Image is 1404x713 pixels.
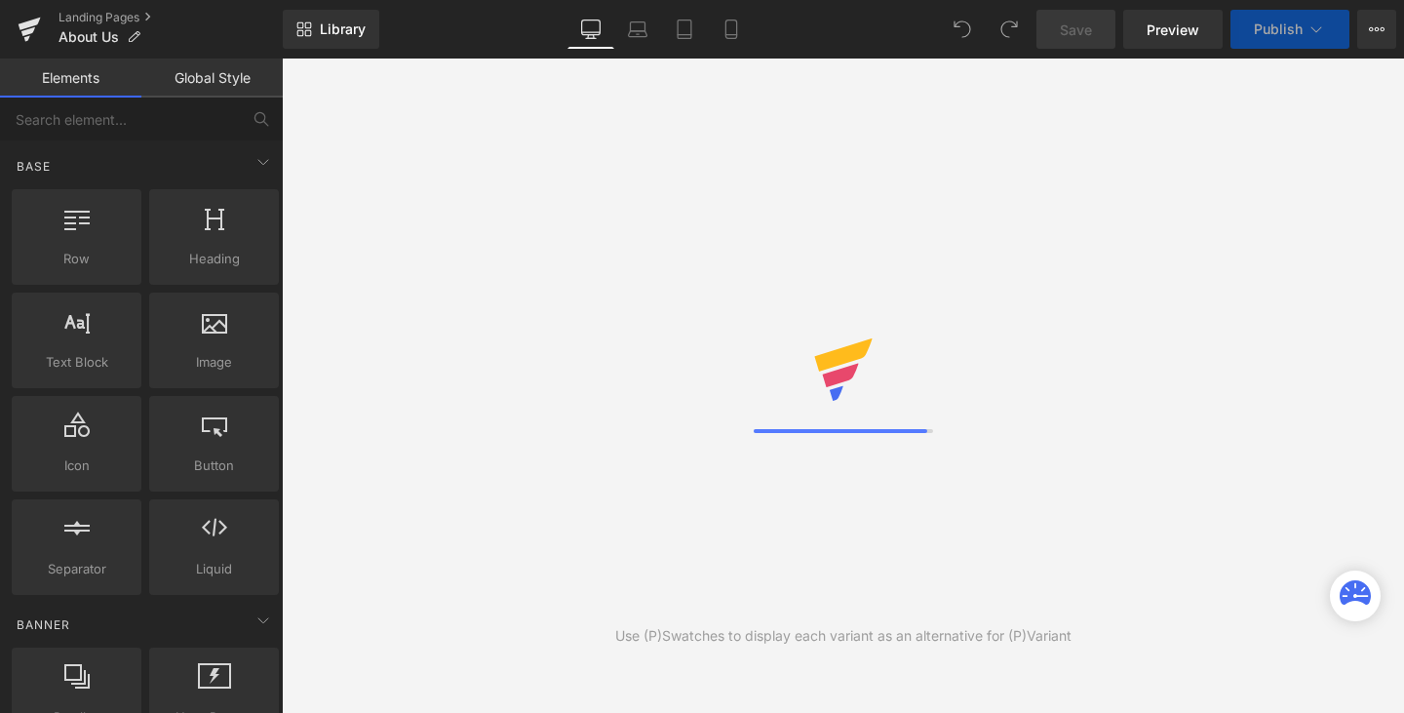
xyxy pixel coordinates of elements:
[1357,10,1396,49] button: More
[15,615,72,634] span: Banner
[283,10,379,49] a: New Library
[141,59,283,98] a: Global Style
[18,352,136,373] span: Text Block
[615,625,1072,647] div: Use (P)Swatches to display each variant as an alternative for (P)Variant
[15,157,53,176] span: Base
[1230,10,1349,49] button: Publish
[614,10,661,49] a: Laptop
[943,10,982,49] button: Undo
[320,20,366,38] span: Library
[18,456,136,476] span: Icon
[58,29,119,45] span: About Us
[1123,10,1223,49] a: Preview
[58,10,283,25] a: Landing Pages
[708,10,755,49] a: Mobile
[155,352,273,373] span: Image
[1060,20,1092,40] span: Save
[661,10,708,49] a: Tablet
[155,559,273,579] span: Liquid
[18,249,136,269] span: Row
[155,249,273,269] span: Heading
[567,10,614,49] a: Desktop
[18,559,136,579] span: Separator
[1147,20,1199,40] span: Preview
[1254,21,1303,37] span: Publish
[990,10,1029,49] button: Redo
[155,456,273,476] span: Button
